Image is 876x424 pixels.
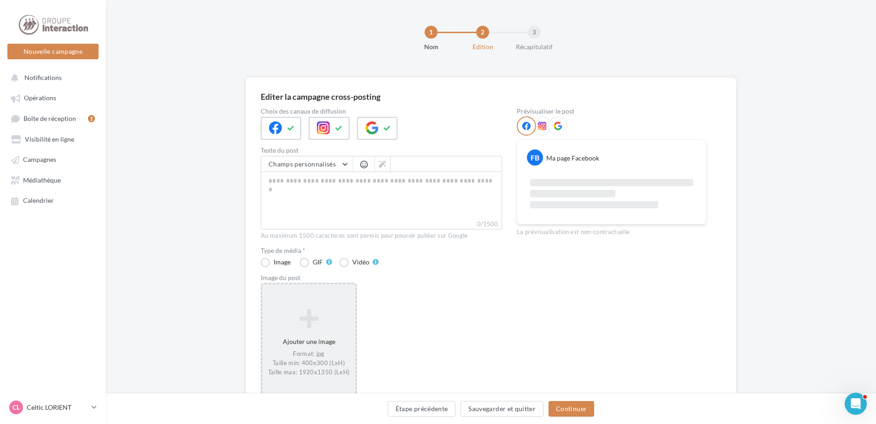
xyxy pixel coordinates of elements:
div: 1 [425,26,438,39]
button: Étape précédente [388,401,456,417]
div: Edition [453,42,512,52]
div: Image du post [261,275,502,281]
label: Texte du post [261,147,502,154]
span: Calendrier [23,197,54,205]
a: Visibilité en ligne [6,131,100,147]
a: CL Celtic LORIENT [7,399,99,416]
span: Campagnes [23,156,56,164]
iframe: Intercom live chat [845,393,867,415]
button: Notifications [6,69,97,86]
span: Visibilité en ligne [25,135,74,143]
div: 3 [528,26,541,39]
button: Continuer [549,401,594,417]
div: Editer la campagne cross-posting [261,92,380,101]
span: Boîte de réception [23,115,76,122]
a: Opérations [6,89,100,106]
div: Prévisualiser le post [517,108,707,115]
div: Récapitulatif [505,42,564,52]
span: Opérations [24,94,56,102]
div: Ma page Facebook [546,154,599,163]
span: Médiathèque [23,176,61,184]
div: Image [274,259,291,265]
label: 0/1500 [261,219,502,229]
button: Nouvelle campagne [7,44,99,59]
div: GIF [313,259,323,265]
p: Celtic LORIENT [27,403,88,412]
button: Sauvegarder et quitter [461,401,543,417]
a: Calendrier [6,192,100,208]
div: 2 [476,26,489,39]
span: Notifications [24,74,62,81]
button: Champs personnalisés [261,156,353,172]
label: Choix des canaux de diffusion [261,108,502,115]
div: Nom [402,42,461,52]
div: Au maximum 1500 caractères sont permis pour pouvoir publier sur Google [261,232,502,240]
a: Médiathèque [6,172,100,188]
span: CL [12,403,20,412]
div: La prévisualisation est non-contractuelle [517,224,707,236]
label: Type de média * [261,247,502,254]
a: Boîte de réception1 [6,110,100,127]
span: Champs personnalisés [269,160,336,168]
a: Campagnes [6,151,100,167]
div: Vidéo [352,259,369,265]
div: FB [527,149,543,166]
div: 1 [88,115,95,122]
